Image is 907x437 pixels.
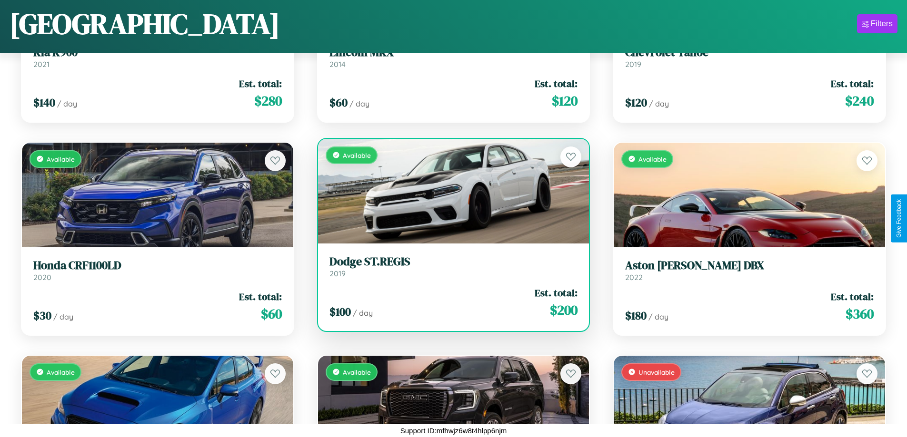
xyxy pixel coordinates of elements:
span: Est. total: [239,77,282,90]
a: Honda CRF1100LD2020 [33,259,282,282]
span: Available [47,368,75,376]
h3: Chevrolet Tahoe [625,46,874,59]
h3: Lincoln MKX [329,46,578,59]
span: $ 280 [254,91,282,110]
h3: Dodge ST.REGIS [329,255,578,269]
a: Kia K9002021 [33,46,282,69]
span: 2021 [33,59,50,69]
span: / day [649,99,669,108]
span: $ 100 [329,304,351,320]
span: 2020 [33,272,51,282]
span: Available [343,151,371,159]
span: Unavailable [638,368,675,376]
span: 2019 [329,269,346,278]
span: Available [47,155,75,163]
span: $ 360 [846,304,874,323]
span: $ 60 [329,95,348,110]
span: Est. total: [535,77,578,90]
span: Est. total: [831,77,874,90]
span: $ 120 [625,95,647,110]
div: Filters [871,19,893,29]
h3: Honda CRF1100LD [33,259,282,272]
a: Chevrolet Tahoe2019 [625,46,874,69]
span: / day [53,312,73,321]
span: / day [57,99,77,108]
span: / day [353,308,373,318]
span: $ 60 [261,304,282,323]
h3: Aston [PERSON_NAME] DBX [625,259,874,272]
a: Lincoln MKX2014 [329,46,578,69]
button: Filters [857,14,897,33]
h1: [GEOGRAPHIC_DATA] [10,4,280,43]
h3: Kia K900 [33,46,282,59]
span: $ 240 [845,91,874,110]
span: 2014 [329,59,346,69]
span: $ 120 [552,91,578,110]
span: / day [648,312,668,321]
p: Support ID: mfhwjz6w8t4hlpp6njm [400,424,507,437]
span: Est. total: [831,290,874,303]
span: / day [349,99,369,108]
a: Aston [PERSON_NAME] DBX2022 [625,259,874,282]
span: 2019 [625,59,641,69]
span: $ 180 [625,308,647,323]
span: Available [638,155,667,163]
span: Est. total: [239,290,282,303]
span: Available [343,368,371,376]
span: Est. total: [535,286,578,300]
div: Give Feedback [896,199,902,238]
span: $ 140 [33,95,55,110]
span: $ 30 [33,308,51,323]
a: Dodge ST.REGIS2019 [329,255,578,278]
span: 2022 [625,272,643,282]
span: $ 200 [550,301,578,320]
